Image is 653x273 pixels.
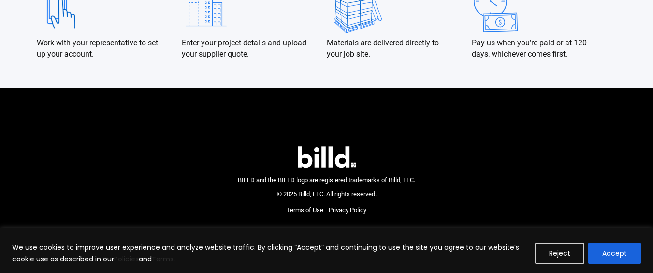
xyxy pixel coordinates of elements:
[287,205,366,215] nav: Menu
[37,38,162,59] p: Work with your representative to set up your account.
[329,205,366,215] a: Privacy Policy
[152,254,174,264] a: Terms
[238,176,415,198] span: BILLD and the BILLD logo are registered trademarks of Billd, LLC. © 2025 Billd, LLC. All rights r...
[287,205,323,215] a: Terms of Use
[472,38,597,59] p: Pay us when you’re paid or at 120 days, whichever comes first.
[535,243,584,264] button: Reject
[588,243,641,264] button: Accept
[182,38,307,59] p: Enter your project details and upload your supplier quote.
[12,242,528,265] p: We use cookies to improve user experience and analyze website traffic. By clicking “Accept” and c...
[327,38,452,59] p: Materials are delivered directly to your job site.
[114,254,139,264] a: Policies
